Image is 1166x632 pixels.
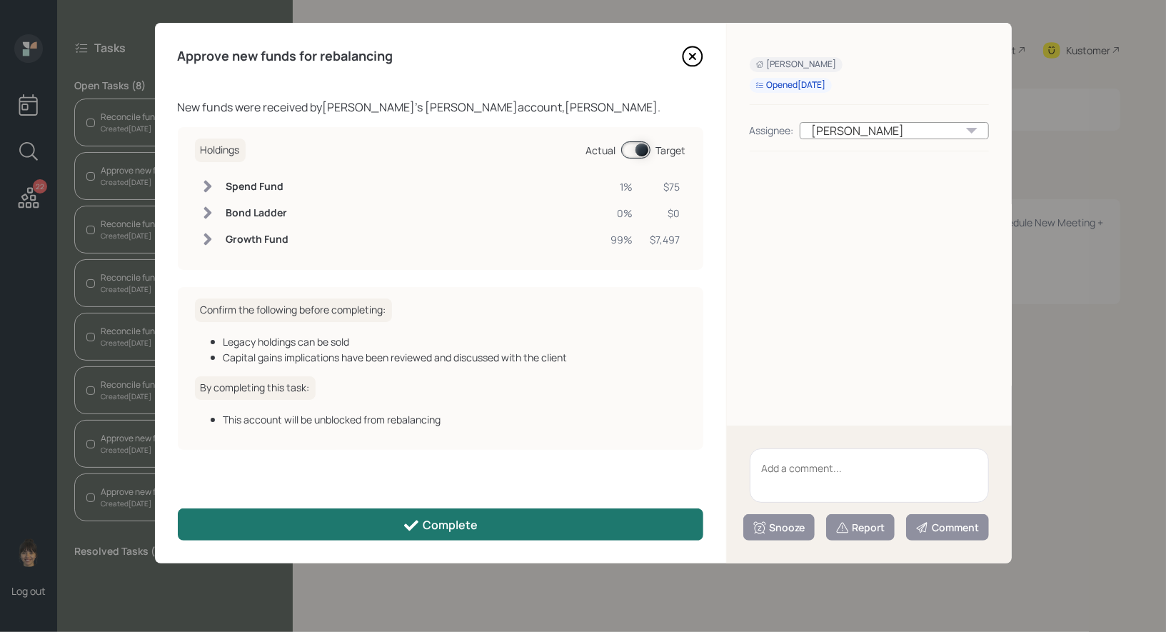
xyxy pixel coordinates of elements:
[743,514,815,541] button: Snooze
[195,299,392,322] h6: Confirm the following before completing:
[226,234,289,246] h6: Growth Fund
[656,143,686,158] div: Target
[800,122,989,139] div: [PERSON_NAME]
[611,206,633,221] div: 0%
[403,517,478,534] div: Complete
[915,521,980,535] div: Comment
[755,79,826,91] div: Opened [DATE]
[826,514,895,541] button: Report
[586,143,616,158] div: Actual
[611,232,633,247] div: 99%
[178,49,393,64] h4: Approve new funds for rebalancing
[650,179,680,194] div: $75
[750,123,794,138] div: Assignee:
[178,99,703,116] div: New funds were received by [PERSON_NAME] 's [PERSON_NAME] account, [PERSON_NAME] .
[226,181,289,193] h6: Spend Fund
[650,232,680,247] div: $7,497
[835,521,885,535] div: Report
[195,139,246,162] h6: Holdings
[906,514,989,541] button: Comment
[195,376,316,400] h6: By completing this task:
[611,179,633,194] div: 1%
[223,334,686,349] div: Legacy holdings can be sold
[753,521,805,535] div: Snooze
[223,412,686,427] div: This account will be unblocked from rebalancing
[223,350,686,365] div: Capital gains implications have been reviewed and discussed with the client
[226,207,289,219] h6: Bond Ladder
[178,508,703,541] button: Complete
[755,59,837,71] div: [PERSON_NAME]
[650,206,680,221] div: $0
